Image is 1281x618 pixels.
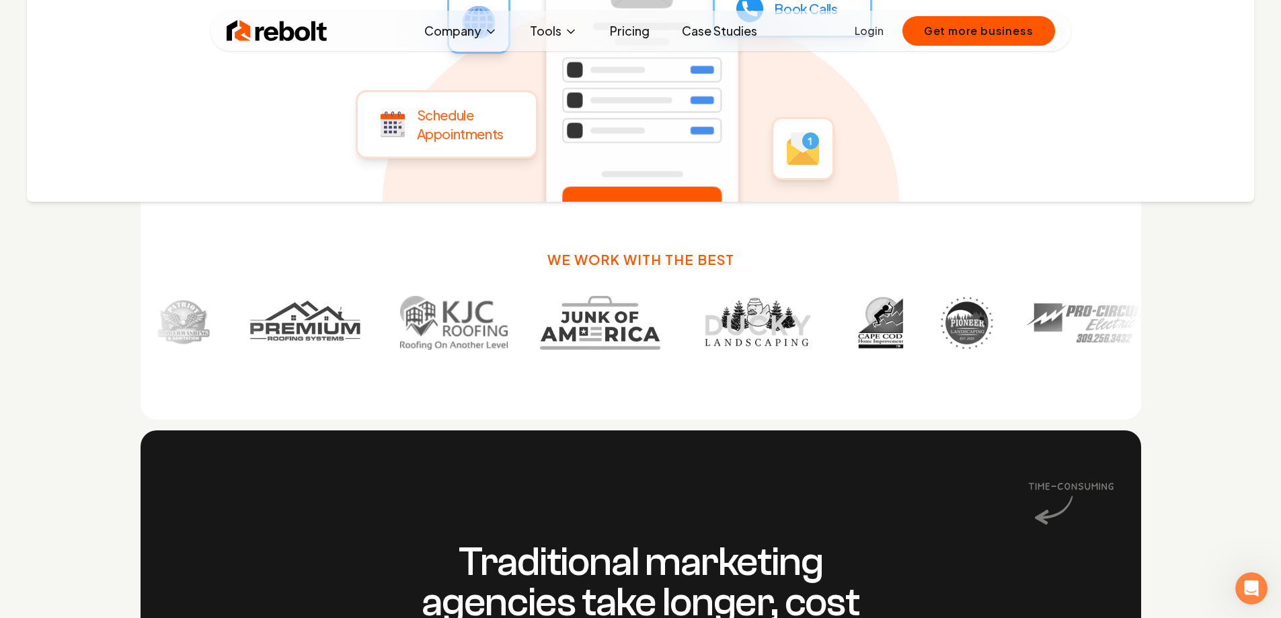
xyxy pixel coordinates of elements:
img: Rebolt Logo [227,17,327,44]
a: Case Studies [671,17,768,44]
p: Schedule Appointments [417,106,504,143]
iframe: Intercom live chat [1235,572,1268,605]
img: Customer 8 [1023,296,1146,350]
a: Pricing [599,17,660,44]
img: Customer 4 [537,296,658,350]
img: Customer 2 [239,296,364,350]
a: Login [855,23,884,39]
button: Get more business [902,16,1055,46]
img: Customer 5 [690,296,818,350]
img: Customer 3 [397,296,504,350]
button: Company [414,17,508,44]
img: Customer 1 [153,296,207,350]
button: Tools [519,17,588,44]
img: Customer 6 [851,296,904,350]
h3: We work with the best [547,250,734,269]
img: Customer 7 [937,296,991,350]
